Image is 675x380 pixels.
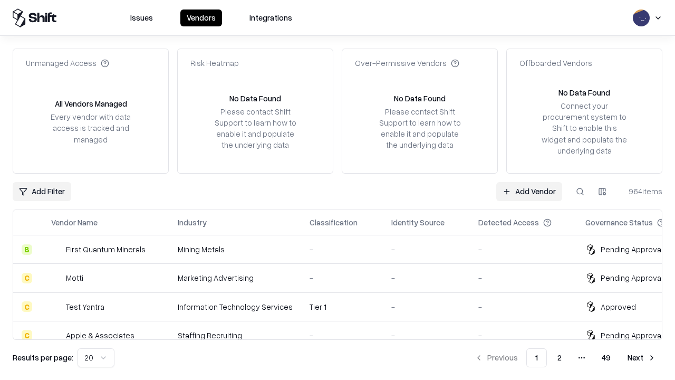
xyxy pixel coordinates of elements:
div: - [391,330,461,341]
div: Pending Approval [601,244,663,255]
div: - [391,244,461,255]
div: Vendor Name [51,217,98,228]
a: Add Vendor [496,182,562,201]
div: - [310,272,374,283]
div: - [478,330,568,341]
button: Integrations [243,9,298,26]
button: 1 [526,348,547,367]
p: Results per page: [13,352,73,363]
div: - [478,301,568,312]
div: Marketing Advertising [178,272,293,283]
div: Governance Status [585,217,653,228]
button: Add Filter [13,182,71,201]
button: 49 [593,348,619,367]
div: Information Technology Services [178,301,293,312]
div: - [391,272,461,283]
div: Unmanaged Access [26,58,109,69]
div: C [22,301,32,312]
div: C [22,273,32,283]
img: Test Yantra [51,301,62,312]
div: Approved [601,301,636,312]
button: 2 [549,348,570,367]
div: C [22,330,32,340]
div: Please contact Shift Support to learn how to enable it and populate the underlying data [211,106,299,151]
div: B [22,244,32,255]
div: Risk Heatmap [190,58,239,69]
div: Offboarded Vendors [519,58,592,69]
button: Issues [124,9,159,26]
div: No Data Found [229,93,281,104]
div: Identity Source [391,217,445,228]
div: Pending Approval [601,330,663,341]
div: Apple & Associates [66,330,134,341]
div: - [478,272,568,283]
div: Detected Access [478,217,539,228]
button: Next [621,348,662,367]
div: - [310,244,374,255]
img: First Quantum Minerals [51,244,62,255]
div: Pending Approval [601,272,663,283]
div: All Vendors Managed [55,98,127,109]
div: Every vendor with data access is tracked and managed [47,111,134,145]
div: No Data Found [558,87,610,98]
div: Industry [178,217,207,228]
div: Test Yantra [66,301,104,312]
div: - [478,244,568,255]
img: Apple & Associates [51,330,62,340]
div: - [391,301,461,312]
div: Tier 1 [310,301,374,312]
div: Over-Permissive Vendors [355,58,459,69]
div: 964 items [620,186,662,197]
div: Please contact Shift Support to learn how to enable it and populate the underlying data [376,106,464,151]
div: Classification [310,217,358,228]
img: Motti [51,273,62,283]
div: First Quantum Minerals [66,244,146,255]
nav: pagination [468,348,662,367]
button: Vendors [180,9,222,26]
div: Staffing Recruiting [178,330,293,341]
div: - [310,330,374,341]
div: Connect your procurement system to Shift to enable this widget and populate the underlying data [541,100,628,156]
div: No Data Found [394,93,446,104]
div: Mining Metals [178,244,293,255]
div: Motti [66,272,83,283]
